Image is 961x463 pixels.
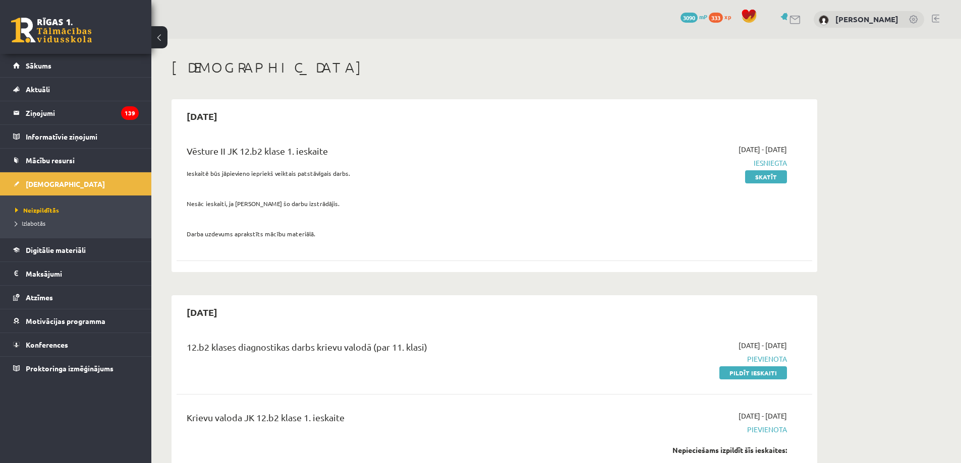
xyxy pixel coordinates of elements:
span: Pievienota [597,424,787,435]
div: Vēsture II JK 12.b2 klase 1. ieskaite [187,144,582,163]
span: xp [724,13,731,21]
span: [DATE] - [DATE] [739,340,787,351]
i: 139 [121,106,139,120]
p: Darba uzdevums aprakstīts mācību materiālā. [187,229,582,238]
a: Pildīt ieskaiti [719,366,787,379]
span: [DATE] - [DATE] [739,144,787,155]
a: Atzīmes [13,286,139,309]
span: Izlabotās [15,219,45,227]
span: Atzīmes [26,293,53,302]
span: Proktoringa izmēģinājums [26,364,114,373]
span: [DEMOGRAPHIC_DATA] [26,179,105,188]
a: Izlabotās [15,219,141,228]
span: Neizpildītās [15,206,59,214]
span: Digitālie materiāli [26,245,86,254]
span: Pievienota [597,354,787,364]
legend: Maksājumi [26,262,139,285]
a: [DEMOGRAPHIC_DATA] [13,172,139,195]
a: Aktuāli [13,78,139,101]
span: 3090 [681,13,698,23]
a: Informatīvie ziņojumi [13,125,139,148]
a: 333 xp [709,13,736,21]
a: Konferences [13,333,139,356]
span: Sākums [26,61,51,70]
span: Motivācijas programma [26,316,105,325]
a: 3090 mP [681,13,707,21]
a: Mācību resursi [13,149,139,172]
a: Maksājumi [13,262,139,285]
a: Motivācijas programma [13,309,139,333]
h2: [DATE] [177,300,228,324]
h1: [DEMOGRAPHIC_DATA] [172,59,817,76]
div: 12.b2 klases diagnostikas darbs krievu valodā (par 11. klasi) [187,340,582,359]
legend: Ziņojumi [26,101,139,124]
span: Iesniegta [597,158,787,168]
span: [DATE] - [DATE] [739,411,787,421]
a: Sākums [13,54,139,77]
div: Krievu valoda JK 12.b2 klase 1. ieskaite [187,411,582,429]
p: Nesāc ieskaiti, ja [PERSON_NAME] šo darbu izstrādājis. [187,199,582,208]
a: Proktoringa izmēģinājums [13,357,139,380]
img: Eriks Meļņiks [819,15,829,25]
span: Aktuāli [26,85,50,94]
legend: Informatīvie ziņojumi [26,125,139,148]
span: Konferences [26,340,68,349]
a: Skatīt [745,170,787,183]
a: Neizpildītās [15,206,141,215]
a: Rīgas 1. Tālmācības vidusskola [11,18,92,43]
div: Nepieciešams izpildīt šīs ieskaites: [597,445,787,455]
span: Mācību resursi [26,156,75,165]
a: Ziņojumi139 [13,101,139,124]
span: mP [699,13,707,21]
a: Digitālie materiāli [13,238,139,261]
h2: [DATE] [177,104,228,128]
a: [PERSON_NAME] [835,14,898,24]
p: Ieskaitē būs jāpievieno iepriekš veiktais patstāvīgais darbs. [187,169,582,178]
span: 333 [709,13,723,23]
